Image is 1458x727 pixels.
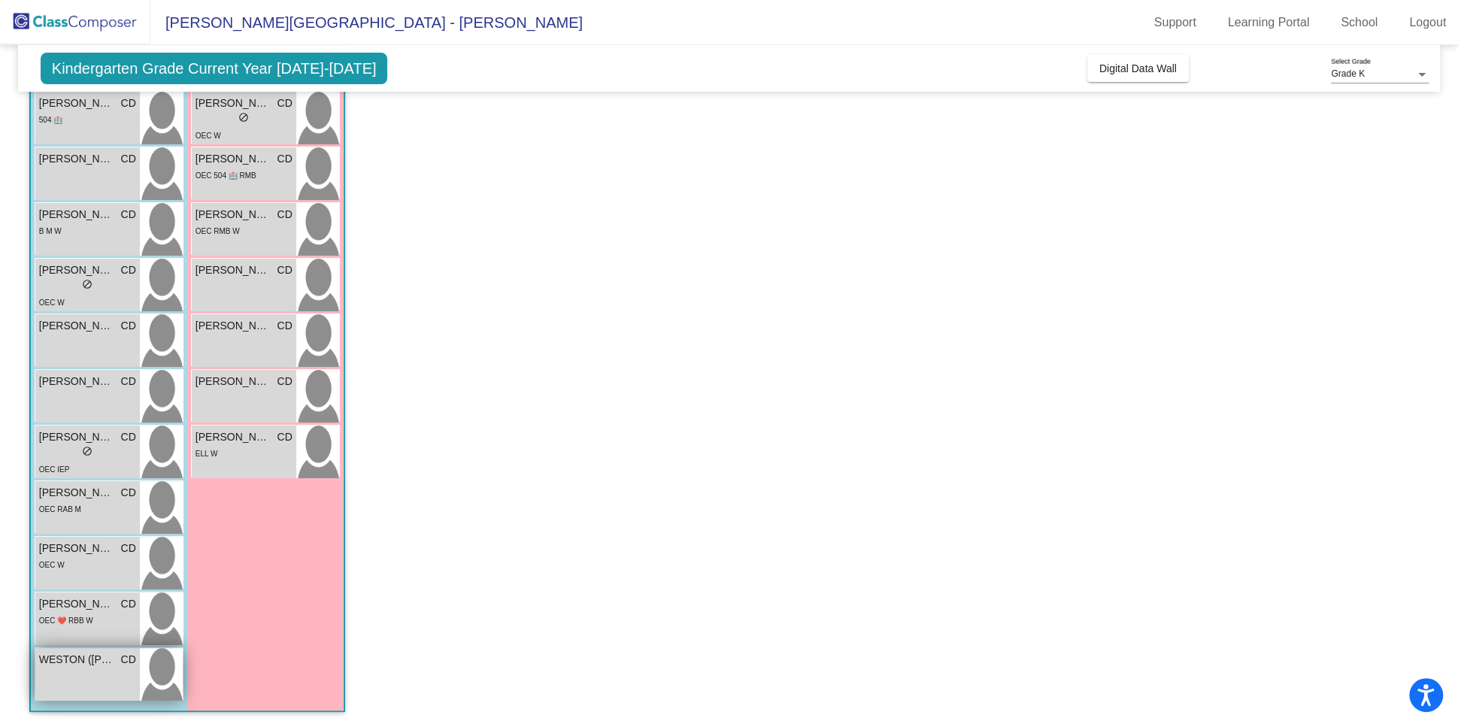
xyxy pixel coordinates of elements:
span: CD [121,652,136,668]
span: OEC IEP [39,465,70,474]
span: [PERSON_NAME] [196,318,271,334]
span: [PERSON_NAME] [39,318,114,334]
span: OEC 504 🏥 RMB [196,171,256,180]
span: [PERSON_NAME] [39,596,114,612]
span: [PERSON_NAME] [196,207,271,223]
a: Learning Portal [1216,11,1322,35]
span: [PERSON_NAME] [39,207,114,223]
span: CD [121,374,136,389]
span: CD [121,207,136,223]
span: [PERSON_NAME] [196,374,271,389]
span: B M W [39,227,62,235]
span: OEC W [39,298,65,307]
span: [PERSON_NAME] [39,541,114,556]
button: Digital Data Wall [1087,55,1189,82]
a: Logout [1397,11,1458,35]
span: [PERSON_NAME] [39,151,114,167]
span: [PERSON_NAME] [39,485,114,501]
span: CD [121,262,136,278]
span: do_not_disturb_alt [82,446,92,456]
span: Kindergarten Grade Current Year [DATE]-[DATE] [41,53,388,84]
span: CD [277,207,293,223]
span: ELL W [196,450,218,458]
span: CD [121,541,136,556]
a: Support [1142,11,1208,35]
span: CD [277,151,293,167]
span: CD [277,95,293,111]
span: CD [121,485,136,501]
span: Digital Data Wall [1099,62,1177,74]
span: [PERSON_NAME][GEOGRAPHIC_DATA] - [PERSON_NAME] [150,11,583,35]
span: CD [121,95,136,111]
span: [PERSON_NAME] [39,429,114,445]
span: [PERSON_NAME] ([PERSON_NAME]) [PERSON_NAME] [196,262,271,278]
span: 504 🏥 [39,116,62,124]
span: CD [121,429,136,445]
span: [PERSON_NAME] [39,95,114,111]
span: CD [277,429,293,445]
span: do_not_disturb_alt [238,112,249,123]
span: CD [121,318,136,334]
span: [PERSON_NAME] [39,374,114,389]
span: [PERSON_NAME] [196,429,271,445]
span: WESTON ([PERSON_NAME]) [PERSON_NAME] [39,652,114,668]
span: CD [277,262,293,278]
span: CD [121,596,136,612]
span: [PERSON_NAME] [196,95,271,111]
span: Grade K [1331,68,1365,79]
span: OEC ❤️ RBB W [39,616,93,625]
span: do_not_disturb_alt [82,279,92,289]
span: OEC RMB W [196,227,240,235]
span: CD [277,318,293,334]
span: [PERSON_NAME] [39,262,114,278]
span: [PERSON_NAME] [196,151,271,167]
a: School [1329,11,1390,35]
span: OEC W [39,561,65,569]
span: CD [277,374,293,389]
span: OEC RAB M [39,505,81,513]
span: OEC W [196,132,221,140]
span: CD [121,151,136,167]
